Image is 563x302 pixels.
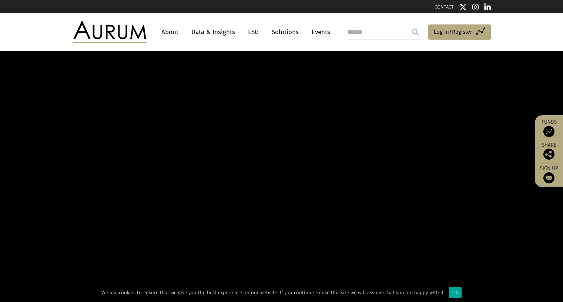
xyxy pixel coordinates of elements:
a: CONTACT [435,4,454,10]
div: Ok [449,287,462,298]
a: Funds [539,119,559,137]
span: Log in/Register [434,27,472,36]
img: Access Funds [543,126,554,137]
a: Sign up [539,165,559,183]
a: Events [308,25,330,39]
img: Instagram icon [472,3,479,11]
img: Share this post [543,149,554,160]
div: Share [539,143,559,160]
input: Submit [408,24,423,39]
a: Solutions [268,25,302,39]
img: Twitter icon [459,3,467,11]
a: ESG [244,25,262,39]
img: Linkedin icon [484,3,491,11]
img: Sign up to our newsletter [543,172,554,183]
a: Data & Insights [188,25,239,39]
a: Log in/Register [428,24,491,40]
img: Aurum [73,21,147,43]
a: About [158,25,182,39]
